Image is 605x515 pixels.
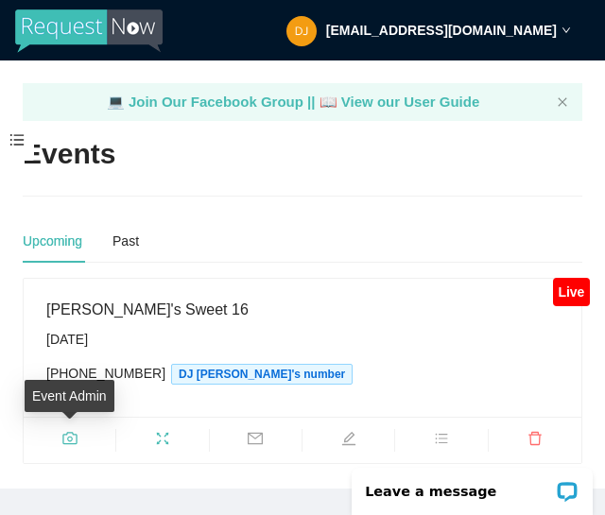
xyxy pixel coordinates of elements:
[46,329,559,350] div: [DATE]
[395,431,487,452] span: bars
[286,16,317,46] img: 07a980b196d53136a865a6aead0d9cc8
[107,94,320,110] a: laptop Join Our Facebook Group ||
[553,278,590,306] div: Live
[25,380,114,412] div: Event Admin
[326,23,557,38] strong: [EMAIL_ADDRESS][DOMAIN_NAME]
[23,135,115,174] h2: Events
[557,96,568,108] span: close
[171,364,353,385] span: DJ [PERSON_NAME]'s number
[339,455,605,515] iframe: LiveChat chat widget
[112,231,139,251] div: Past
[107,94,125,110] span: laptop
[24,431,115,452] span: camera
[489,431,581,452] span: delete
[116,431,208,452] span: fullscreen
[302,431,394,452] span: edit
[23,231,82,251] div: Upcoming
[210,431,302,452] span: mail
[557,96,568,109] button: close
[320,94,480,110] a: laptop View our User Guide
[46,298,559,321] div: [PERSON_NAME]'s Sweet 16
[562,26,571,35] span: down
[320,94,337,110] span: laptop
[15,9,163,53] img: RequestNow
[46,363,559,385] div: [PHONE_NUMBER]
